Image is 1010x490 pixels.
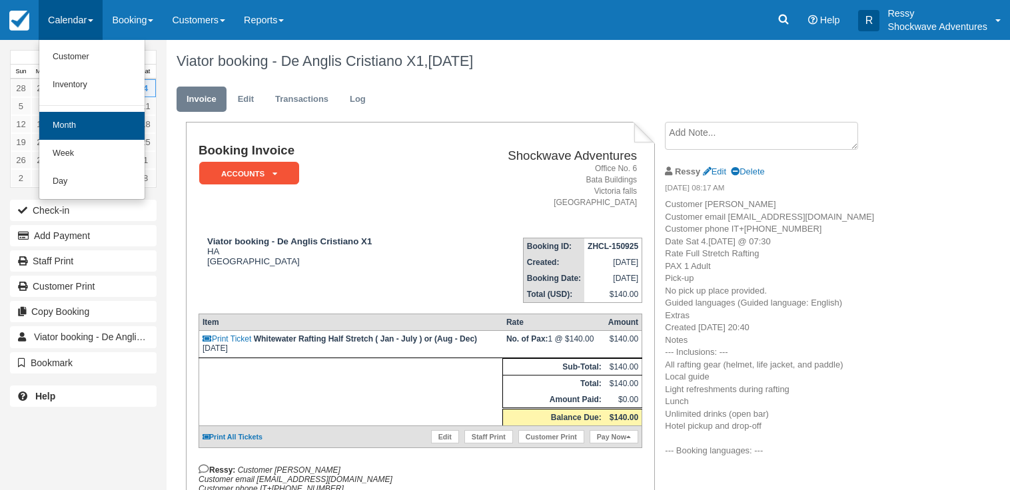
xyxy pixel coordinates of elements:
[584,254,642,270] td: [DATE]
[506,334,548,344] strong: No. of Pax
[665,198,889,457] p: Customer [PERSON_NAME] Customer email [EMAIL_ADDRESS][DOMAIN_NAME] Customer phone IT+[PHONE_NUMBE...
[199,465,235,475] strong: Ressy:
[464,430,513,443] a: Staff Print
[887,7,987,20] p: Ressy
[31,115,52,133] a: 13
[10,200,157,221] button: Check-in
[11,133,31,151] a: 19
[523,254,584,270] th: Created:
[11,97,31,115] a: 5
[199,144,444,158] h1: Booking Invoice
[428,53,473,69] span: [DATE]
[265,87,338,113] a: Transactions
[605,314,642,331] th: Amount
[503,409,605,426] th: Balance Due:
[503,331,605,358] td: 1 @ $140.00
[9,11,29,31] img: checkfront-main-nav-mini-logo.png
[135,133,156,151] a: 25
[135,115,156,133] a: 18
[665,182,889,197] em: [DATE] 08:17 AM
[10,301,157,322] button: Copy Booking
[10,385,157,407] a: Help
[135,151,156,169] a: 1
[584,286,642,303] td: $140.00
[808,15,817,25] i: Help
[11,79,31,97] a: 28
[31,151,52,169] a: 27
[11,65,31,79] th: Sun
[199,314,502,331] th: Item
[199,331,502,358] td: [DATE]
[39,71,145,99] a: Inventory
[177,87,227,113] a: Invoice
[199,162,299,185] em: ACCOUNTS
[588,242,638,251] strong: ZHCL-150925
[450,163,637,209] address: Office No. 6 Bata Buildings Victoria falls [GEOGRAPHIC_DATA]
[11,169,31,187] a: 2
[523,238,584,255] th: Booking ID:
[39,40,145,200] ul: Calendar
[503,314,605,331] th: Rate
[450,149,637,163] h2: Shockwave Adventures
[10,250,157,272] a: Staff Print
[31,65,52,79] th: Mon
[10,352,157,373] button: Bookmark
[887,20,987,33] p: Shockwave Adventures
[584,270,642,286] td: [DATE]
[135,65,156,79] th: Sat
[675,166,700,176] strong: Ressy
[199,161,294,186] a: ACCOUNTS
[135,97,156,115] a: 11
[431,430,459,443] a: Edit
[731,166,764,176] a: Delete
[203,433,262,441] a: Print All Tickets
[858,10,879,31] div: R
[31,133,52,151] a: 20
[39,168,145,196] a: Day
[503,359,605,375] th: Sub-Total:
[820,15,840,25] span: Help
[11,115,31,133] a: 12
[605,359,642,375] td: $140.00
[523,286,584,303] th: Total (USD):
[703,166,726,176] a: Edit
[608,334,638,354] div: $140.00
[665,298,843,455] span: guages (Guided language: English) Extras Created [DATE] 20:40 Notes --- Inclusions: --- All rafti...
[518,430,584,443] a: Customer Print
[340,87,376,113] a: Log
[503,375,605,392] th: Total:
[11,151,31,169] a: 26
[207,236,372,246] strong: Viator booking - De Anglis Cristiano X1
[34,332,195,342] span: Viator booking - De Anglis Cristiano X1
[135,169,156,187] a: 8
[10,225,157,246] button: Add Payment
[10,276,157,297] a: Customer Print
[199,236,444,266] div: HA [GEOGRAPHIC_DATA]
[31,79,52,97] a: 29
[35,391,55,401] b: Help
[177,53,914,69] h1: Viator booking - De Anglis Cristiano X1,
[10,326,157,348] a: Viator booking - De Anglis Cristiano X1
[590,430,638,443] a: Pay Now
[31,97,52,115] a: 6
[39,112,145,140] a: Month
[228,87,264,113] a: Edit
[39,43,145,71] a: Customer
[605,375,642,392] td: $140.00
[523,270,584,286] th: Booking Date:
[135,79,156,97] a: 4
[605,391,642,409] td: $0.00
[254,334,477,344] strong: Whitewater Rafting Half Stretch ( Jan - July ) or (Aug - Dec)
[610,413,638,422] strong: $140.00
[39,140,145,168] a: Week
[31,169,52,187] a: 3
[203,334,251,344] a: Print Ticket
[503,391,605,409] th: Amount Paid:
